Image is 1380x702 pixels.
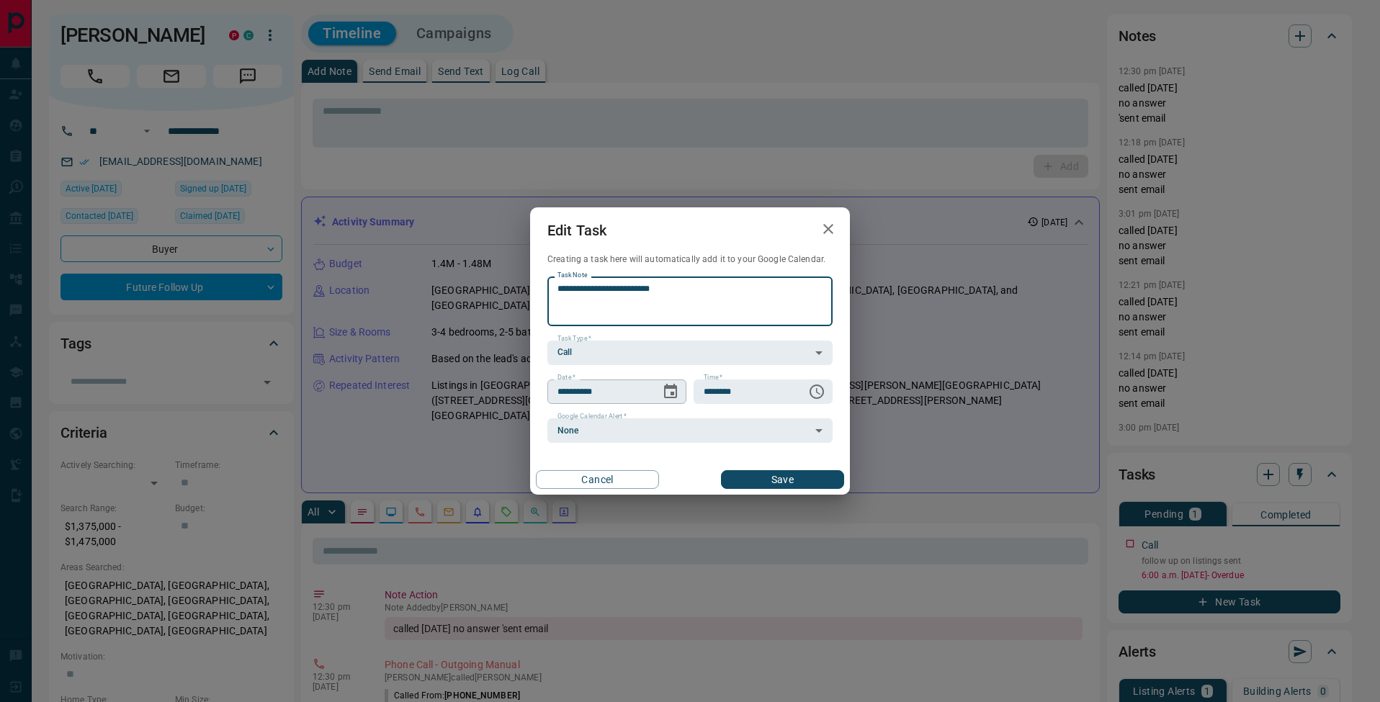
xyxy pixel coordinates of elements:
button: Choose time, selected time is 6:00 AM [802,377,831,406]
p: Creating a task here will automatically add it to your Google Calendar. [547,253,833,266]
label: Task Type [557,334,591,343]
label: Date [557,373,575,382]
label: Google Calendar Alert [557,412,627,421]
button: Save [721,470,844,489]
div: None [547,418,833,443]
h2: Edit Task [530,207,624,253]
div: Call [547,341,833,365]
label: Task Note [557,271,587,280]
label: Time [704,373,722,382]
button: Choose date, selected date is Aug 11, 2025 [656,377,685,406]
button: Cancel [536,470,659,489]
